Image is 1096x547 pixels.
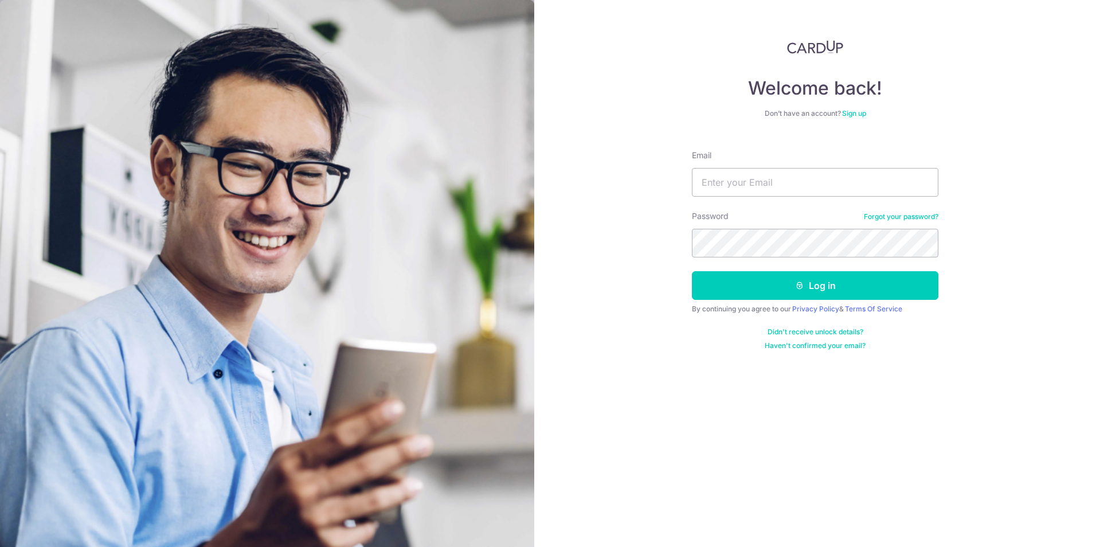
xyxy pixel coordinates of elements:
[842,109,866,118] a: Sign up
[787,40,843,54] img: CardUp Logo
[792,304,839,313] a: Privacy Policy
[692,150,711,161] label: Email
[692,109,938,118] div: Don’t have an account?
[692,304,938,314] div: By continuing you agree to our &
[692,210,729,222] label: Password
[692,271,938,300] button: Log in
[692,77,938,100] h4: Welcome back!
[864,212,938,221] a: Forgot your password?
[765,341,866,350] a: Haven't confirmed your email?
[768,327,863,337] a: Didn't receive unlock details?
[845,304,902,313] a: Terms Of Service
[692,168,938,197] input: Enter your Email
